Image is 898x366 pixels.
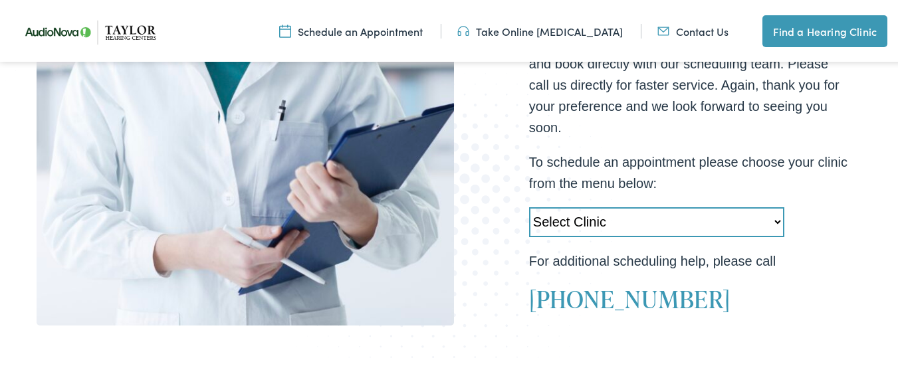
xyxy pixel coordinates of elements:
img: utility icon [279,22,291,37]
a: Contact Us [657,22,729,37]
p: For additional scheduling help, please call [529,248,848,270]
a: Schedule an Appointment [279,22,423,37]
a: Take Online [MEDICAL_DATA] [457,22,623,37]
a: Find a Hearing Clinic [762,13,887,45]
img: utility icon [657,22,669,37]
img: utility icon [457,22,469,37]
p: To schedule an appointment please choose your clinic from the menu below: [529,149,848,192]
a: [PHONE_NUMBER] [529,280,730,314]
